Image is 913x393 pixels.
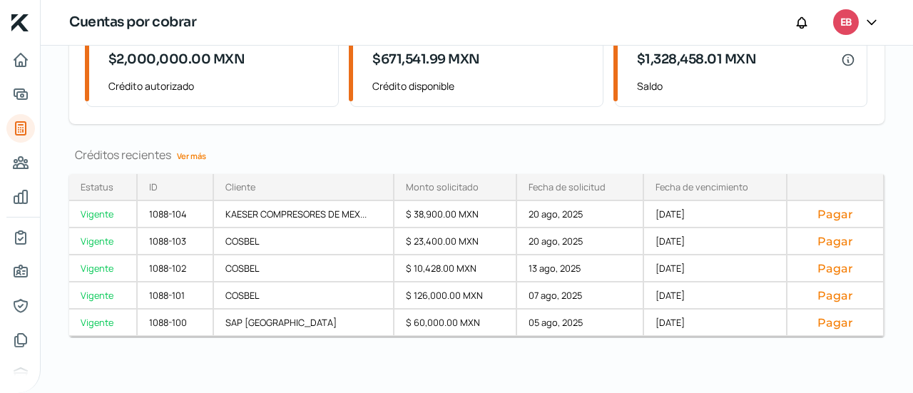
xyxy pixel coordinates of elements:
[69,201,138,228] a: Vigente
[517,228,644,255] div: 20 ago, 2025
[799,261,872,275] button: Pagar
[6,292,35,320] a: Representantes
[6,114,35,143] a: Tus créditos
[214,255,394,282] div: COSBEL
[108,50,245,69] span: $2,000,000.00 MXN
[138,201,214,228] div: 1088-104
[644,310,787,337] div: [DATE]
[644,201,787,228] div: [DATE]
[799,234,872,248] button: Pagar
[394,255,517,282] div: $ 10,428.00 MXN
[138,228,214,255] div: 1088-103
[69,282,138,310] a: Vigente
[171,145,212,167] a: Ver más
[69,147,884,163] div: Créditos recientes
[799,207,872,221] button: Pagar
[517,201,644,228] div: 20 ago, 2025
[108,77,327,95] span: Crédito autorizado
[517,282,644,310] div: 07 ago, 2025
[6,257,35,286] a: Información general
[644,282,787,310] div: [DATE]
[799,315,872,330] button: Pagar
[394,310,517,337] div: $ 60,000.00 MXN
[69,228,138,255] a: Vigente
[138,255,214,282] div: 1088-102
[517,255,644,282] div: 13 ago, 2025
[644,228,787,255] div: [DATE]
[6,148,35,177] a: Pago a proveedores
[69,255,138,282] a: Vigente
[529,180,606,193] div: Fecha de solicitud
[6,46,35,74] a: Inicio
[6,326,35,354] a: Documentos
[517,310,644,337] div: 05 ago, 2025
[81,180,113,193] div: Estatus
[372,50,480,69] span: $671,541.99 MXN
[214,228,394,255] div: COSBEL
[225,180,255,193] div: Cliente
[214,282,394,310] div: COSBEL
[6,183,35,211] a: Mis finanzas
[138,310,214,337] div: 1088-100
[840,14,852,31] span: EB
[138,282,214,310] div: 1088-101
[394,282,517,310] div: $ 126,000.00 MXN
[394,201,517,228] div: $ 38,900.00 MXN
[394,228,517,255] div: $ 23,400.00 MXN
[637,77,855,95] span: Saldo
[214,201,394,228] div: KAESER COMPRESORES DE MEX...
[799,288,872,302] button: Pagar
[637,50,757,69] span: $1,328,458.01 MXN
[6,360,35,389] a: Buró de crédito
[149,180,158,193] div: ID
[656,180,748,193] div: Fecha de vencimiento
[69,12,196,33] h1: Cuentas por cobrar
[372,77,591,95] span: Crédito disponible
[6,223,35,252] a: Mi contrato
[406,180,479,193] div: Monto solicitado
[6,80,35,108] a: Adelantar facturas
[644,255,787,282] div: [DATE]
[214,310,394,337] div: SAP [GEOGRAPHIC_DATA]
[69,310,138,337] a: Vigente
